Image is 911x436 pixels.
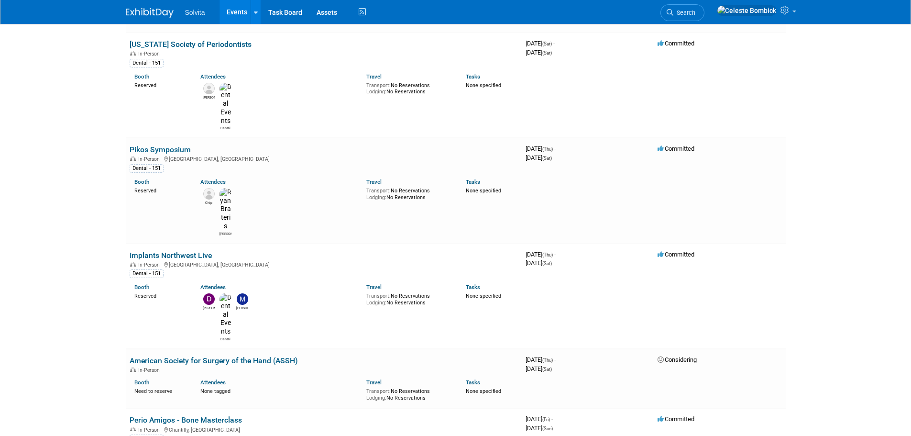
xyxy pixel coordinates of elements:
img: In-Person Event [130,156,136,161]
span: Considering [658,356,697,363]
div: Ryan Brateris [220,231,231,236]
img: Dental Events [220,83,231,125]
img: In-Person Event [130,427,136,432]
div: David Busenhart [203,305,215,311]
span: [DATE] [526,415,553,423]
span: (Thu) [542,252,553,257]
span: - [553,40,555,47]
div: Reserved [134,80,187,89]
span: - [554,251,556,258]
span: Lodging: [366,89,386,95]
span: (Sat) [542,367,552,372]
span: Lodging: [366,194,386,201]
a: Attendees [200,73,226,80]
div: None tagged [200,386,359,395]
a: Booth [134,284,149,291]
a: Pikos Symposium [130,145,191,154]
div: Dental Events [220,125,231,131]
a: Attendees [200,179,226,185]
span: Transport: [366,82,391,89]
span: Committed [658,145,694,152]
div: Dental Events [220,336,231,342]
img: Celeste Bombick [717,5,777,16]
img: Matthew Burns [237,293,248,305]
div: Dental - 151 [130,269,164,278]
div: Need to reserve [134,386,187,395]
div: Dental - 151 [130,164,164,173]
span: (Fri) [542,417,550,422]
span: Solvita [185,9,205,16]
div: Reserved [134,291,187,300]
a: Booth [134,73,149,80]
span: In-Person [138,367,163,373]
span: Committed [658,40,694,47]
img: In-Person Event [130,367,136,372]
a: Search [660,4,704,21]
div: Adrienne Farrell [203,94,215,100]
img: David Busenhart [203,293,215,305]
span: (Sun) [542,426,553,431]
span: [DATE] [526,356,556,363]
span: None specified [466,388,501,394]
span: [DATE] [526,154,552,161]
span: Transport: [366,293,391,299]
div: Reserved [134,186,187,194]
a: American Society for Surgery of the Hand (ASSH) [130,356,298,365]
span: [DATE] [526,145,556,152]
a: Travel [366,179,382,185]
span: (Thu) [542,358,553,363]
div: Dental - 151 [130,59,164,67]
span: (Sat) [542,156,552,161]
span: (Sat) [542,50,552,56]
span: - [554,356,556,363]
span: (Sat) [542,41,552,46]
span: [DATE] [526,365,552,372]
img: Adrienne Farrell [203,83,215,94]
span: None specified [466,293,501,299]
span: [DATE] [526,49,552,56]
span: [DATE] [526,425,553,432]
a: Tasks [466,179,480,185]
span: In-Person [138,156,163,162]
span: In-Person [138,262,163,268]
a: Perio Amigos - Bone Masterclass [130,415,242,425]
a: Tasks [466,284,480,291]
a: [US_STATE] Society of Periodontists [130,40,252,49]
img: Chip Shafer [203,188,215,200]
div: No Reservations No Reservations [366,386,451,401]
a: Tasks [466,73,480,80]
img: ExhibitDay [126,8,174,18]
span: [DATE] [526,40,555,47]
img: In-Person Event [130,262,136,267]
span: (Thu) [542,146,553,152]
div: Chip Shafer [203,200,215,205]
span: None specified [466,188,501,194]
a: Implants Northwest Live [130,251,212,260]
span: Lodging: [366,300,386,306]
div: No Reservations No Reservations [366,186,451,201]
a: Travel [366,379,382,386]
div: Chantilly, [GEOGRAPHIC_DATA] [130,425,518,433]
div: [GEOGRAPHIC_DATA], [GEOGRAPHIC_DATA] [130,260,518,268]
span: (Sat) [542,261,552,266]
span: In-Person [138,427,163,433]
img: Ryan Brateris [220,188,231,231]
img: In-Person Event [130,51,136,56]
a: Travel [366,73,382,80]
span: - [554,145,556,152]
span: Committed [658,415,694,423]
div: Matthew Burns [236,305,248,311]
span: None specified [466,82,501,89]
span: Transport: [366,388,391,394]
span: Committed [658,251,694,258]
div: No Reservations No Reservations [366,291,451,306]
a: Booth [134,179,149,185]
a: Attendees [200,284,226,291]
div: [GEOGRAPHIC_DATA], [GEOGRAPHIC_DATA] [130,155,518,162]
a: Attendees [200,379,226,386]
span: Lodging: [366,395,386,401]
span: In-Person [138,51,163,57]
span: [DATE] [526,251,556,258]
span: Transport: [366,188,391,194]
span: Search [673,9,695,16]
